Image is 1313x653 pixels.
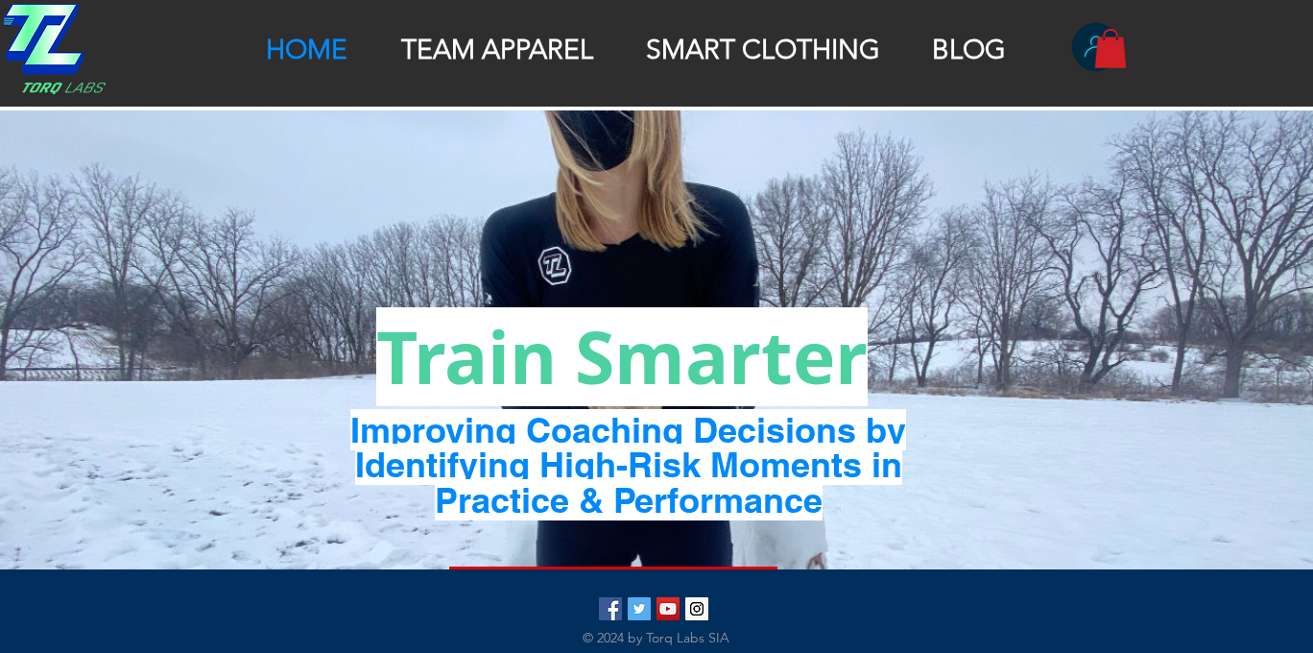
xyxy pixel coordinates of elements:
[350,409,906,521] span: Improving Coaching Decisions by Identifying High-Risk Moments in Practice & Performance
[583,629,729,646] span: © 2024 by Torq Labs SIA
[392,34,603,66] p: TEAM APPAREL
[256,34,357,66] p: HOME
[239,31,1032,63] nav: Site
[449,567,777,612] a: GET PRICING INFO
[636,34,890,66] p: SMART CLOTHING
[376,307,868,406] span: Train Smarter
[656,597,680,620] img: YouTube Social Icon
[374,31,619,63] a: TEAM APPAREL
[620,31,905,63] a: SMART CLOTHING
[906,31,1032,63] a: BLOG
[4,4,106,94] img: TRANSPARENT TORQ LOGO.png
[628,597,651,620] img: Twitter Social Icon
[922,34,1015,66] p: BLOG
[599,597,708,620] ul: Social Bar
[239,31,373,63] a: HOME
[599,597,622,620] img: Facebook Social Icon
[685,597,708,620] img: Torq_Labs Instagram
